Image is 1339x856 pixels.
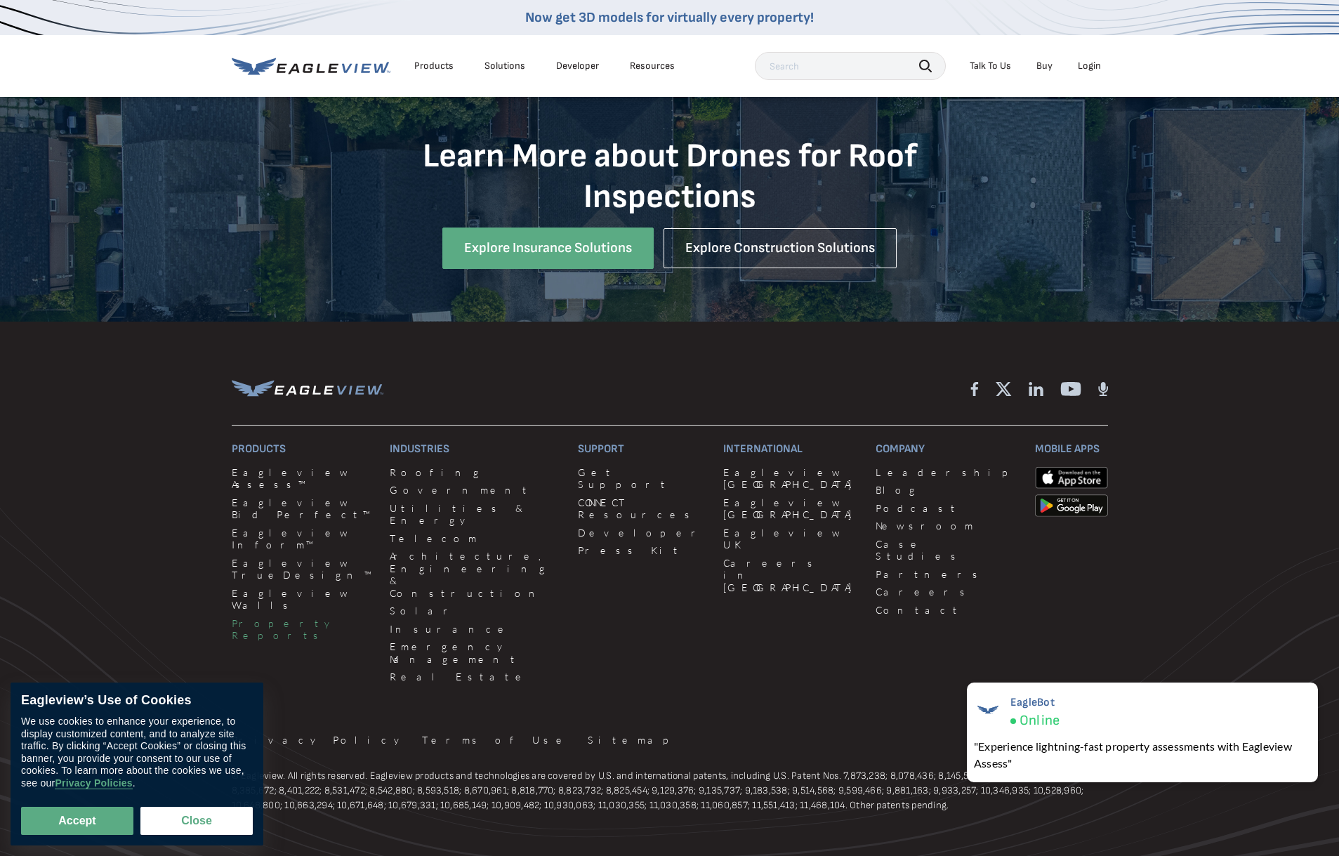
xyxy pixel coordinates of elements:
a: Explore Construction Solutions [664,228,897,268]
button: Accept [21,807,133,835]
a: Careers [876,586,1017,598]
a: Eagleview TrueDesign™ [232,557,374,581]
img: EagleBot [974,696,1002,724]
a: Sitemap [588,734,679,746]
a: Eagleview Inform™ [232,527,374,551]
a: Press Kit [578,544,706,557]
h3: Mobile Apps [1035,442,1108,456]
div: "Experience lightning-fast property assessments with Eagleview Assess" [974,738,1311,772]
a: Privacy Policies [55,777,132,789]
a: Newsroom [876,520,1017,532]
span: EagleBot [1010,696,1060,709]
a: Podcast [876,502,1017,515]
a: Emergency Management [390,640,561,665]
a: Property Reports [232,617,374,642]
a: Case Studies [876,538,1017,562]
a: Get Support [578,466,706,491]
h3: Industries [390,442,561,456]
a: Government [390,484,561,496]
a: Privacy Policy [232,734,405,746]
a: CONNECT Resources [578,496,706,521]
a: Careers in [GEOGRAPHIC_DATA] [723,557,859,594]
span: Online [1020,712,1060,730]
div: Talk To Us [970,60,1011,72]
a: Eagleview Assess™ [232,466,374,491]
a: Blog [876,484,1017,496]
h3: International [723,442,859,456]
p: © Eagleview. All rights reserved. Eagleview products and technologies are covered by U.S. and int... [232,768,1108,812]
a: Buy [1036,60,1053,72]
div: Login [1078,60,1101,72]
a: Eagleview [GEOGRAPHIC_DATA] [723,466,859,491]
button: Close [140,807,253,835]
a: Contact [876,604,1017,617]
a: Explore Insurance Solutions [442,228,654,269]
a: Eagleview UK [723,527,859,551]
a: Developer [556,60,599,72]
a: Leadership [876,466,1017,479]
img: google-play-store_b9643a.png [1035,494,1108,517]
input: Search [755,52,946,80]
div: We use cookies to enhance your experience, to display customized content, and to analyze site tra... [21,716,253,789]
div: Solutions [484,60,525,72]
a: Eagleview Bid Perfect™ [232,496,374,521]
div: Eagleview’s Use of Cookies [21,693,253,709]
a: Terms of Use [422,734,571,746]
a: Architecture, Engineering & Construction [390,550,561,599]
a: Roofing [390,466,561,479]
a: Developer [578,527,706,539]
h3: Company [876,442,1017,456]
a: Now get 3D models for virtually every property! [525,9,814,26]
a: Solar [390,605,561,617]
a: Eagleview [GEOGRAPHIC_DATA] [723,496,859,521]
a: Partners [876,568,1017,581]
a: Telecom [390,532,561,545]
a: Eagleview Walls [232,587,374,612]
h3: Learn More about Drones for Roof Inspections [407,136,933,217]
h3: Support [578,442,706,456]
a: Real Estate [390,671,561,683]
img: apple-app-store.png [1035,466,1108,489]
a: Insurance [390,623,561,636]
div: Products [414,60,454,72]
a: Utilities & Energy [390,502,561,527]
h3: Products [232,442,374,456]
div: Resources [630,60,675,72]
